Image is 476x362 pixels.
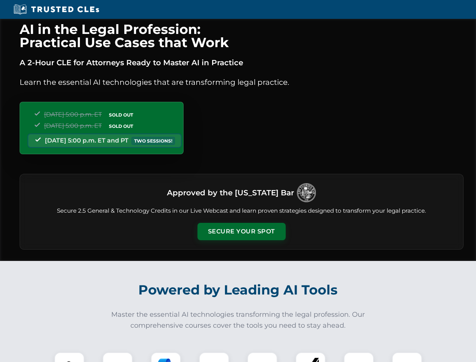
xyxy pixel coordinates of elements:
h1: AI in the Legal Profession: Practical Use Cases that Work [20,23,464,49]
p: Learn the essential AI technologies that are transforming legal practice. [20,76,464,88]
h3: Approved by the [US_STATE] Bar [167,186,294,199]
img: Trusted CLEs [11,4,101,15]
span: SOLD OUT [106,111,136,119]
span: SOLD OUT [106,122,136,130]
p: A 2-Hour CLE for Attorneys Ready to Master AI in Practice [20,57,464,69]
img: Logo [297,183,316,202]
button: Secure Your Spot [197,223,286,240]
p: Secure 2.5 General & Technology Credits in our Live Webcast and learn proven strategies designed ... [29,207,454,215]
h2: Powered by Leading AI Tools [29,277,447,303]
span: [DATE] 5:00 p.m. ET [44,111,102,118]
p: Master the essential AI technologies transforming the legal profession. Our comprehensive courses... [106,309,370,331]
span: [DATE] 5:00 p.m. ET [44,122,102,129]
